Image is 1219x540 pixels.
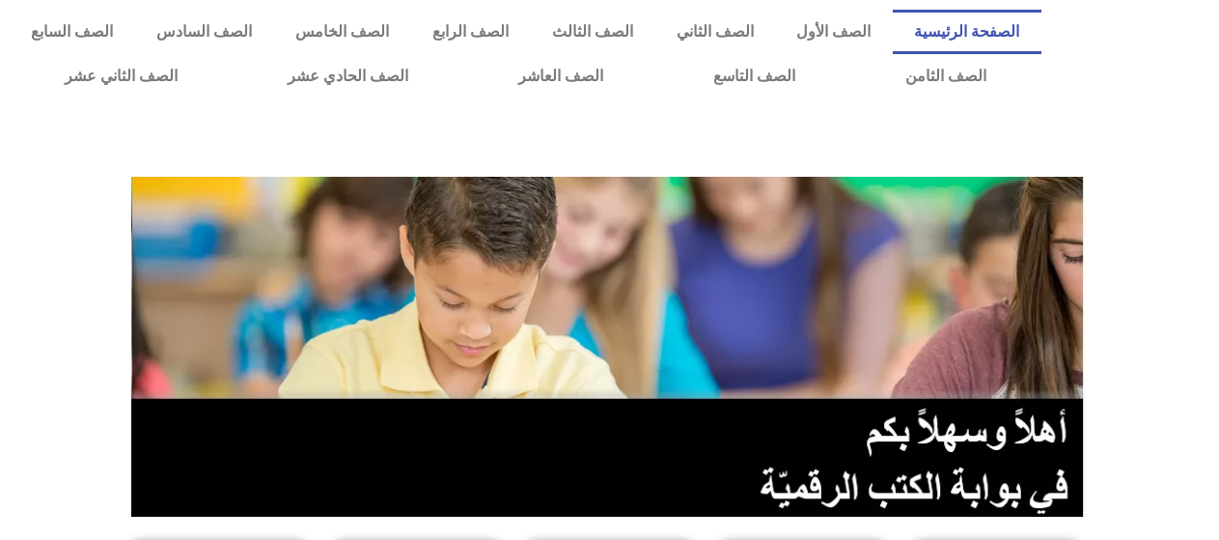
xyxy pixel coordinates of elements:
a: الصف الخامس [274,10,411,54]
a: الصف السابع [10,10,135,54]
a: الصف الثاني عشر [10,54,233,99]
a: الصف العاشر [463,54,658,99]
a: الصف الحادي عشر [233,54,463,99]
a: الصف الثاني [654,10,775,54]
a: الصف الثامن [850,54,1041,99]
a: الصف الرابع [411,10,531,54]
a: الصف السادس [135,10,274,54]
a: الصفحة الرئيسية [893,10,1041,54]
a: الصف التاسع [658,54,850,99]
a: الصف الثالث [530,10,654,54]
a: الصف الأول [775,10,893,54]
